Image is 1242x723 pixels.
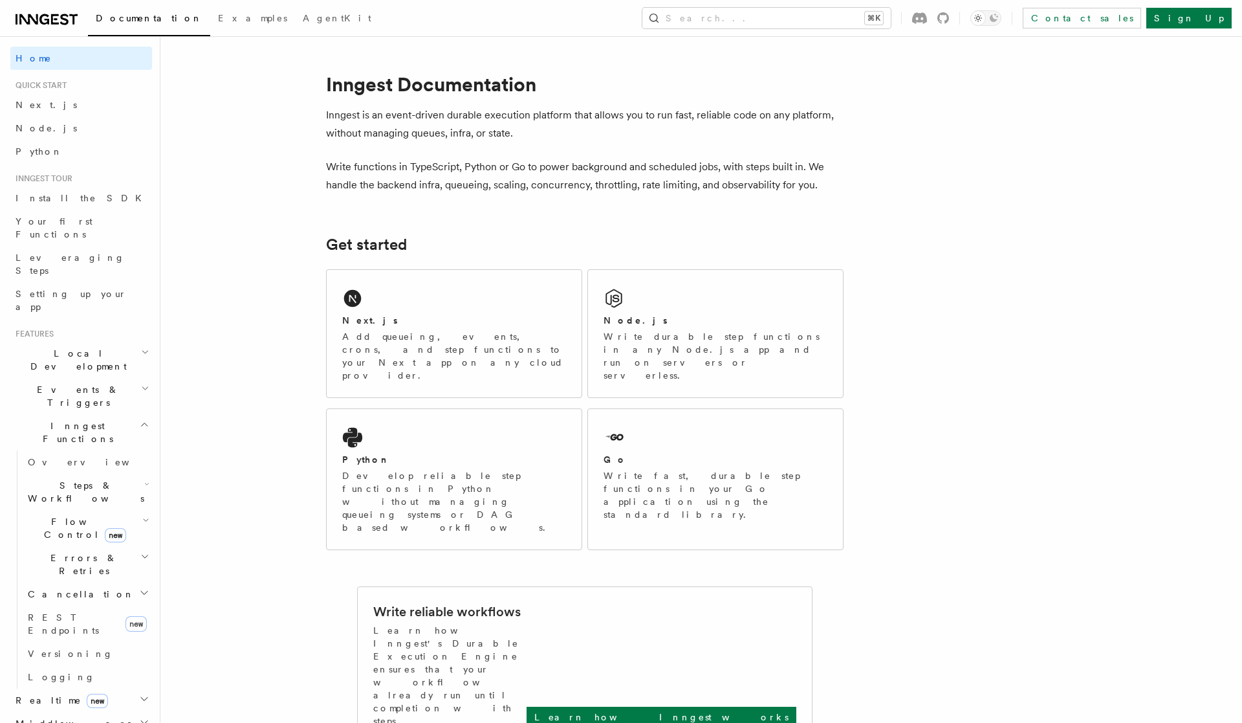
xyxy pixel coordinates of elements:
a: Examples [210,4,295,35]
h2: Go [604,453,627,466]
span: Examples [218,13,287,23]
p: Write fast, durable step functions in your Go application using the standard library. [604,469,827,521]
a: Contact sales [1023,8,1141,28]
span: Inngest tour [10,173,72,184]
span: AgentKit [303,13,371,23]
a: Versioning [23,642,152,665]
kbd: ⌘K [865,12,883,25]
span: Leveraging Steps [16,252,125,276]
span: Realtime [10,694,108,707]
button: Inngest Functions [10,414,152,450]
span: Steps & Workflows [23,479,144,505]
span: Local Development [10,347,141,373]
p: Write functions in TypeScript, Python or Go to power background and scheduled jobs, with steps bu... [326,158,844,194]
button: Toggle dark mode [970,10,1001,26]
a: Next.jsAdd queueing, events, crons, and step functions to your Next app on any cloud provider. [326,269,582,398]
a: Home [10,47,152,70]
a: Your first Functions [10,210,152,246]
span: Python [16,146,63,157]
span: Overview [28,457,161,467]
span: Errors & Retries [23,551,140,577]
button: Events & Triggers [10,378,152,414]
a: Node.jsWrite durable step functions in any Node.js app and run on servers or serverless. [587,269,844,398]
span: Logging [28,672,95,682]
a: Documentation [88,4,210,36]
span: Setting up your app [16,289,127,312]
span: new [87,694,108,708]
span: Install the SDK [16,193,149,203]
span: Home [16,52,52,65]
span: Versioning [28,649,113,659]
span: Next.js [16,100,77,110]
h2: Node.js [604,314,668,327]
div: Inngest Functions [10,450,152,689]
button: Search...⌘K [642,8,891,28]
a: Setting up your app [10,282,152,318]
a: Leveraging Steps [10,246,152,282]
h1: Inngest Documentation [326,72,844,96]
span: new [105,528,126,542]
a: Logging [23,665,152,689]
a: Python [10,140,152,163]
span: REST Endpoints [28,612,99,636]
a: Sign Up [1146,8,1232,28]
span: Features [10,329,54,339]
span: Inngest Functions [10,419,140,445]
h2: Python [342,453,390,466]
button: Steps & Workflows [23,474,152,510]
a: Node.js [10,117,152,140]
h2: Write reliable workflows [373,603,521,621]
span: Your first Functions [16,216,93,239]
span: Node.js [16,123,77,133]
h2: Next.js [342,314,398,327]
span: Cancellation [23,588,135,601]
span: Documentation [96,13,202,23]
span: new [125,616,147,632]
a: Install the SDK [10,186,152,210]
span: Flow Control [23,515,142,541]
a: AgentKit [295,4,379,35]
button: Realtimenew [10,689,152,712]
p: Add queueing, events, crons, and step functions to your Next app on any cloud provider. [342,330,566,382]
button: Flow Controlnew [23,510,152,546]
p: Develop reliable step functions in Python without managing queueing systems or DAG based workflows. [342,469,566,534]
button: Cancellation [23,583,152,606]
span: Quick start [10,80,67,91]
a: GoWrite fast, durable step functions in your Go application using the standard library. [587,408,844,550]
p: Write durable step functions in any Node.js app and run on servers or serverless. [604,330,827,382]
a: PythonDevelop reliable step functions in Python without managing queueing systems or DAG based wo... [326,408,582,550]
a: Overview [23,450,152,474]
a: Get started [326,236,407,254]
p: Inngest is an event-driven durable execution platform that allows you to run fast, reliable code ... [326,106,844,142]
button: Local Development [10,342,152,378]
button: Errors & Retries [23,546,152,583]
span: Events & Triggers [10,383,141,409]
a: Next.js [10,93,152,117]
a: REST Endpointsnew [23,606,152,642]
